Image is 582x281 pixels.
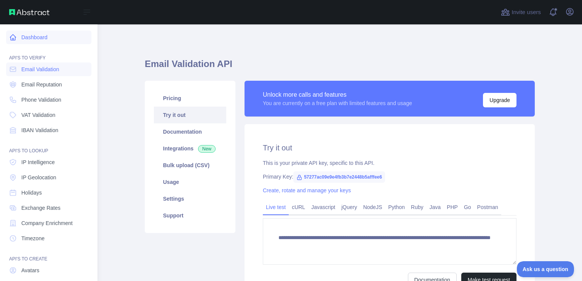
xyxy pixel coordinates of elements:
[154,90,226,107] a: Pricing
[198,145,216,153] span: New
[263,173,516,180] div: Primary Key:
[21,126,58,134] span: IBAN Validation
[154,140,226,157] a: Integrations New
[21,267,39,274] span: Avatars
[6,108,91,122] a: VAT Validation
[427,201,444,213] a: Java
[21,96,61,104] span: Phone Validation
[360,201,385,213] a: NodeJS
[512,8,541,17] span: Invite users
[6,232,91,245] a: Timezone
[21,81,62,88] span: Email Reputation
[6,93,91,107] a: Phone Validation
[154,207,226,224] a: Support
[517,261,574,277] iframe: Toggle Customer Support
[263,90,412,99] div: Unlock more calls and features
[21,158,55,166] span: IP Intelligence
[6,247,91,262] div: API'S TO CREATE
[154,174,226,190] a: Usage
[474,201,501,213] a: Postman
[6,263,91,277] a: Avatars
[293,171,385,183] span: 57277ac09e9e4fb3b7e2448b5afffee6
[444,201,461,213] a: PHP
[6,171,91,184] a: IP Geolocation
[6,78,91,91] a: Email Reputation
[263,201,289,213] a: Live test
[6,30,91,44] a: Dashboard
[263,142,516,153] h2: Try it out
[21,189,42,196] span: Holidays
[6,123,91,137] a: IBAN Validation
[6,139,91,154] div: API'S TO LOOKUP
[154,157,226,174] a: Bulk upload (CSV)
[6,186,91,200] a: Holidays
[263,187,351,193] a: Create, rotate and manage your keys
[21,235,45,242] span: Timezone
[483,93,516,107] button: Upgrade
[6,155,91,169] a: IP Intelligence
[21,174,56,181] span: IP Geolocation
[263,159,516,167] div: This is your private API key, specific to this API.
[308,201,338,213] a: Javascript
[289,201,308,213] a: cURL
[6,216,91,230] a: Company Enrichment
[21,111,55,119] span: VAT Validation
[6,201,91,215] a: Exchange Rates
[154,123,226,140] a: Documentation
[9,9,50,15] img: Abstract API
[338,201,360,213] a: jQuery
[6,62,91,76] a: Email Validation
[385,201,408,213] a: Python
[21,65,59,73] span: Email Validation
[499,6,542,18] button: Invite users
[21,219,73,227] span: Company Enrichment
[21,204,61,212] span: Exchange Rates
[145,58,535,76] h1: Email Validation API
[154,107,226,123] a: Try it out
[6,46,91,61] div: API'S TO VERIFY
[408,201,427,213] a: Ruby
[461,201,474,213] a: Go
[263,99,412,107] div: You are currently on a free plan with limited features and usage
[154,190,226,207] a: Settings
